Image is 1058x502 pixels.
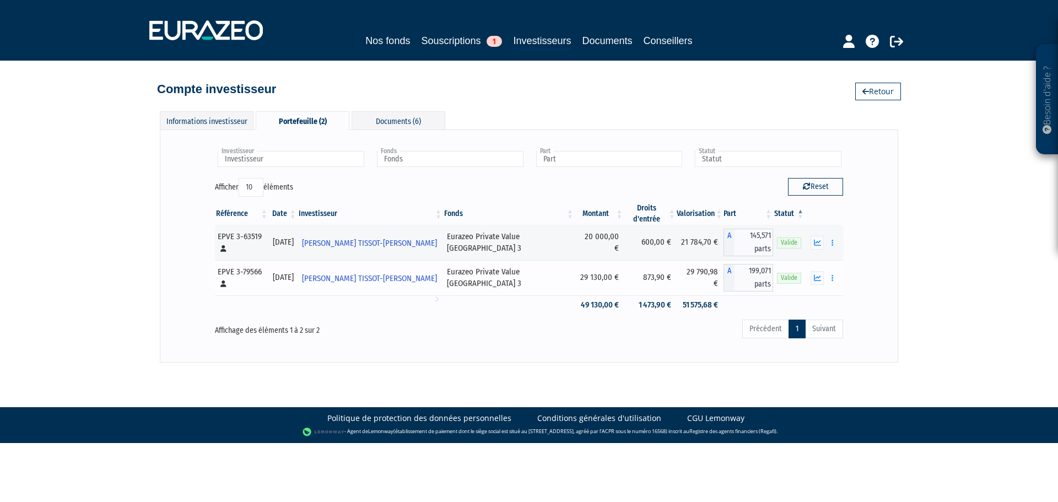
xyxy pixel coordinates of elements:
div: EPVE 3-63519 [218,231,265,255]
img: 1732889491-logotype_eurazeo_blanc_rvb.png [149,20,263,40]
a: Lemonway [368,428,393,435]
i: Voir l'investisseur [435,289,439,309]
i: Voir l'investisseur [435,253,439,274]
div: Affichage des éléments 1 à 2 sur 2 [215,319,467,336]
select: Afficheréléments [239,178,263,197]
th: Fonds: activer pour trier la colonne par ordre croissant [443,203,575,225]
span: [PERSON_NAME] TISSOT-[PERSON_NAME] [302,233,437,253]
td: 29 130,00 € [575,260,624,295]
th: Investisseur: activer pour trier la colonne par ordre croissant [298,203,443,225]
td: 21 784,70 € [677,225,724,260]
a: CGU Lemonway [687,413,744,424]
i: [Français] Personne physique [220,280,226,287]
td: 1 473,90 € [624,295,677,315]
span: A [724,229,735,256]
div: [DATE] [273,236,294,248]
a: Investisseurs [513,33,571,50]
h4: Compte investisseur [157,83,276,96]
span: 1 [487,36,502,47]
a: Documents [582,33,633,48]
a: Conditions générales d'utilisation [537,413,661,424]
div: - Agent de (établissement de paiement dont le siège social est situé au [STREET_ADDRESS], agréé p... [11,427,1047,438]
div: Eurazeo Private Value [GEOGRAPHIC_DATA] 3 [447,231,571,255]
a: 1 [789,320,806,338]
p: Besoin d'aide ? [1041,50,1054,149]
td: 873,90 € [624,260,677,295]
a: Conseillers [644,33,693,48]
div: Portefeuille (2) [256,111,349,130]
th: Montant: activer pour trier la colonne par ordre croissant [575,203,624,225]
div: Eurazeo Private Value [GEOGRAPHIC_DATA] 3 [447,266,571,290]
th: Valorisation: activer pour trier la colonne par ordre croissant [677,203,724,225]
a: Nos fonds [365,33,410,48]
a: [PERSON_NAME] TISSOT-[PERSON_NAME] [298,267,443,289]
span: Valide [777,273,801,283]
span: A [724,264,735,292]
i: [Français] Personne physique [220,245,226,252]
div: Documents (6) [352,111,445,129]
td: 29 790,98 € [677,260,724,295]
td: 20 000,00 € [575,225,624,260]
div: A - Eurazeo Private Value Europe 3 [724,229,773,256]
div: Informations investisseur [160,111,253,129]
a: [PERSON_NAME] TISSOT-[PERSON_NAME] [298,231,443,253]
span: 145,571 parts [735,229,773,256]
img: logo-lemonway.png [303,427,345,438]
th: Droits d'entrée: activer pour trier la colonne par ordre croissant [624,203,677,225]
div: [DATE] [273,272,294,283]
span: Valide [777,237,801,248]
a: Registre des agents financiers (Regafi) [689,428,776,435]
th: Date: activer pour trier la colonne par ordre croissant [269,203,298,225]
button: Reset [788,178,843,196]
td: 51 575,68 € [677,295,724,315]
label: Afficher éléments [215,178,293,197]
th: Part: activer pour trier la colonne par ordre croissant [724,203,773,225]
span: 199,071 parts [735,264,773,292]
a: Retour [855,83,901,100]
a: Politique de protection des données personnelles [327,413,511,424]
div: EPVE 3-79566 [218,266,265,290]
span: [PERSON_NAME] TISSOT-[PERSON_NAME] [302,268,437,289]
th: Statut : activer pour trier la colonne par ordre d&eacute;croissant [773,203,805,225]
td: 600,00 € [624,225,677,260]
th: Référence : activer pour trier la colonne par ordre croissant [215,203,269,225]
td: 49 130,00 € [575,295,624,315]
div: A - Eurazeo Private Value Europe 3 [724,264,773,292]
a: Souscriptions1 [421,33,502,48]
